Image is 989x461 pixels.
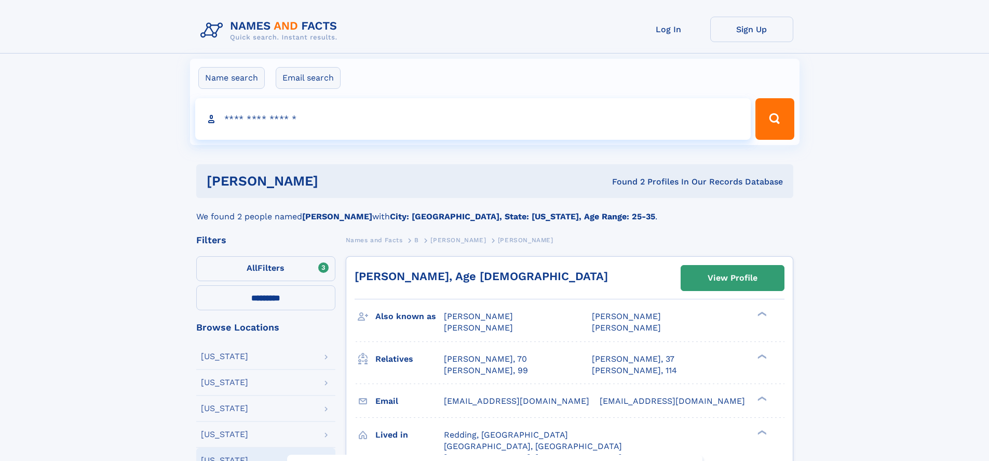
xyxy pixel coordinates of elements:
[302,212,372,221] b: [PERSON_NAME]
[681,266,784,291] a: View Profile
[346,233,403,246] a: Names and Facts
[592,323,661,333] span: [PERSON_NAME]
[196,256,335,281] label: Filters
[444,311,513,321] span: [PERSON_NAME]
[592,311,661,321] span: [PERSON_NAME]
[592,365,677,376] a: [PERSON_NAME], 114
[592,353,674,365] a: [PERSON_NAME], 37
[444,430,568,440] span: Redding, [GEOGRAPHIC_DATA]
[755,353,767,360] div: ❯
[710,17,793,42] a: Sign Up
[247,263,258,273] span: All
[444,441,622,451] span: [GEOGRAPHIC_DATA], [GEOGRAPHIC_DATA]
[444,396,589,406] span: [EMAIL_ADDRESS][DOMAIN_NAME]
[195,98,751,140] input: search input
[375,350,444,368] h3: Relatives
[600,396,745,406] span: [EMAIL_ADDRESS][DOMAIN_NAME]
[430,233,486,246] a: [PERSON_NAME]
[375,308,444,325] h3: Also known as
[196,17,346,45] img: Logo Names and Facts
[196,235,335,245] div: Filters
[414,236,419,244] span: B
[196,323,335,332] div: Browse Locations
[201,404,248,413] div: [US_STATE]
[201,430,248,439] div: [US_STATE]
[755,98,794,140] button: Search Button
[198,67,265,89] label: Name search
[414,233,419,246] a: B
[627,17,710,42] a: Log In
[465,176,783,188] div: Found 2 Profiles In Our Records Database
[207,175,465,188] h1: [PERSON_NAME]
[355,270,608,283] a: [PERSON_NAME], Age [DEMOGRAPHIC_DATA]
[375,392,444,410] h3: Email
[276,67,341,89] label: Email search
[390,212,655,221] b: City: [GEOGRAPHIC_DATA], State: [US_STATE], Age Range: 25-35
[444,323,513,333] span: [PERSON_NAME]
[375,426,444,444] h3: Lived in
[444,365,528,376] a: [PERSON_NAME], 99
[755,429,767,436] div: ❯
[498,236,553,244] span: [PERSON_NAME]
[755,311,767,318] div: ❯
[444,353,527,365] a: [PERSON_NAME], 70
[708,266,757,290] div: View Profile
[196,198,793,223] div: We found 2 people named with .
[201,378,248,387] div: [US_STATE]
[430,236,486,244] span: [PERSON_NAME]
[201,352,248,361] div: [US_STATE]
[755,395,767,402] div: ❯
